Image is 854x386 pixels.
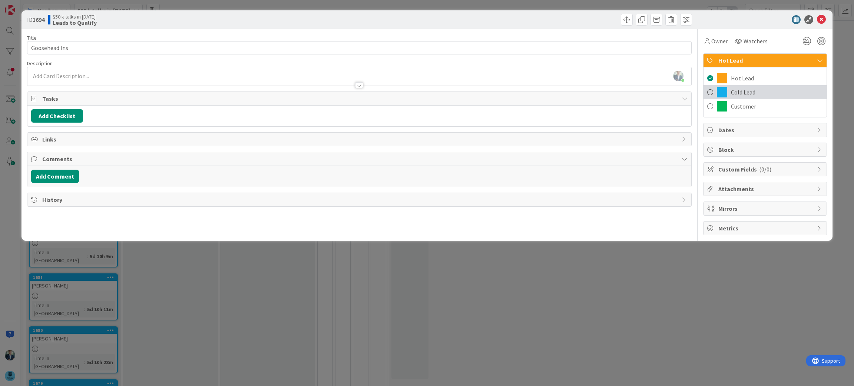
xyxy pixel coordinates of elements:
span: ID [27,15,44,24]
span: History [42,195,678,204]
button: Add Comment [31,170,79,183]
span: Comments [42,154,678,163]
span: Block [718,145,813,154]
span: Dates [718,126,813,134]
span: Attachments [718,184,813,193]
span: Cold Lead [731,88,755,97]
span: Hot Lead [718,56,813,65]
span: Custom Fields [718,165,813,174]
label: Title [27,34,37,41]
span: ( 0/0 ) [759,166,771,173]
span: Customer [731,102,756,111]
span: Links [42,135,678,144]
input: type card name here... [27,41,692,54]
span: Watchers [744,37,768,46]
img: pOu5ulPuOl6OOpGbiWwolM69nWMwQGHi.jpeg [673,71,683,81]
b: 1694 [33,16,44,23]
span: Hot Lead [731,74,754,83]
span: Metrics [718,224,813,233]
span: Description [27,60,53,67]
span: Support [16,1,34,10]
span: $50 k talks in [DATE] [53,14,97,20]
span: Tasks [42,94,678,103]
b: Leads to Qualify [53,20,97,26]
span: Owner [711,37,728,46]
span: Mirrors [718,204,813,213]
button: Add Checklist [31,109,83,123]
